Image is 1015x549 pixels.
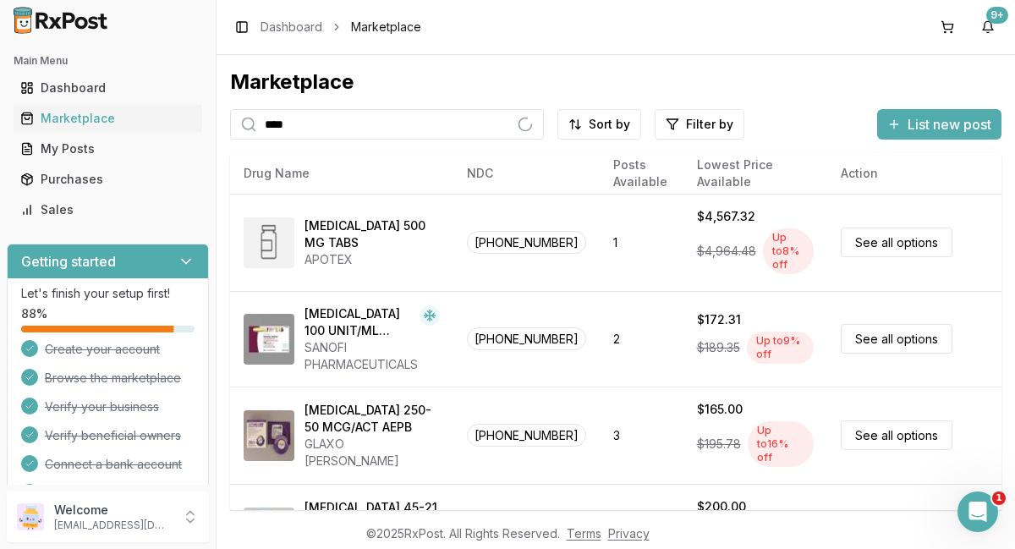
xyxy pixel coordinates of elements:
a: Dashboard [261,19,322,36]
td: 1 [600,194,683,291]
div: My Posts [20,140,195,157]
div: GLAXO [PERSON_NAME] [304,436,440,469]
td: 3 [600,387,683,484]
p: Welcome [54,502,172,519]
a: Sales [14,195,202,225]
span: Sort by [589,116,630,133]
button: 9+ [974,14,1001,41]
div: [MEDICAL_DATA] 500 MG TABS [304,217,440,251]
button: List new post [877,109,1001,140]
div: Up to 8 % off [763,228,814,274]
div: $165.00 [697,401,743,418]
div: Sales [20,201,195,218]
button: My Posts [7,135,209,162]
span: [PHONE_NUMBER] [467,327,586,350]
span: 1 [992,491,1006,505]
span: List new post [908,114,991,135]
span: $4,964.48 [697,243,756,260]
p: [EMAIL_ADDRESS][DOMAIN_NAME] [54,519,172,532]
div: [MEDICAL_DATA] 45-21 MCG/ACT AERO [304,499,440,533]
button: Filter by [655,109,744,140]
a: List new post [877,118,1001,135]
span: Filter by [686,116,733,133]
div: Up to 16 % off [748,421,814,467]
a: Marketplace [14,103,202,134]
div: Marketplace [230,69,1001,96]
span: 88 % [21,305,47,322]
h3: Getting started [21,251,116,272]
nav: breadcrumb [261,19,421,36]
th: NDC [453,153,600,194]
button: Sort by [557,109,641,140]
a: Dashboard [14,73,202,103]
img: Abiraterone Acetate 500 MG TABS [244,217,294,268]
span: Marketplace [351,19,421,36]
a: Terms [567,526,601,541]
span: Connect a bank account [45,456,182,473]
p: Let's finish your setup first! [21,285,195,302]
button: Marketplace [7,105,209,132]
h2: Main Menu [14,54,202,68]
span: Create your account [45,341,160,358]
th: Lowest Price Available [683,153,827,194]
div: $200.00 [697,498,746,515]
div: $172.31 [697,311,741,328]
button: Dashboard [7,74,209,102]
img: Advair Diskus 250-50 MCG/ACT AEPB [244,410,294,461]
td: 2 [600,291,683,387]
th: Action [827,153,1001,194]
div: Dashboard [20,80,195,96]
button: Purchases [7,166,209,193]
div: Marketplace [20,110,195,127]
a: My Posts [14,134,202,164]
div: 9+ [986,7,1008,24]
a: See all options [841,420,952,450]
div: SANOFI PHARMACEUTICALS [304,339,440,373]
img: RxPost Logo [7,7,115,34]
div: Purchases [20,171,195,188]
img: Admelog SoloStar 100 UNIT/ML SOPN [244,314,294,365]
div: [MEDICAL_DATA] 250-50 MCG/ACT AEPB [304,402,440,436]
a: Privacy [608,526,650,541]
span: $189.35 [697,339,740,356]
div: $4,567.32 [697,208,755,225]
span: Browse the marketplace [45,370,181,387]
span: [PHONE_NUMBER] [467,231,586,254]
a: See all options [841,228,952,257]
iframe: Intercom live chat [957,491,998,532]
span: Verify your business [45,398,159,415]
div: Up to 9 % off [747,332,814,364]
button: Sales [7,196,209,223]
span: [PHONE_NUMBER] [467,424,586,447]
div: APOTEX [304,251,440,268]
a: See all options [841,324,952,354]
span: Verify beneficial owners [45,427,181,444]
span: $195.78 [697,436,741,453]
img: User avatar [17,503,44,530]
th: Posts Available [600,153,683,194]
div: [MEDICAL_DATA] 100 UNIT/ML SOPN [304,305,413,339]
th: Drug Name [230,153,453,194]
a: Purchases [14,164,202,195]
